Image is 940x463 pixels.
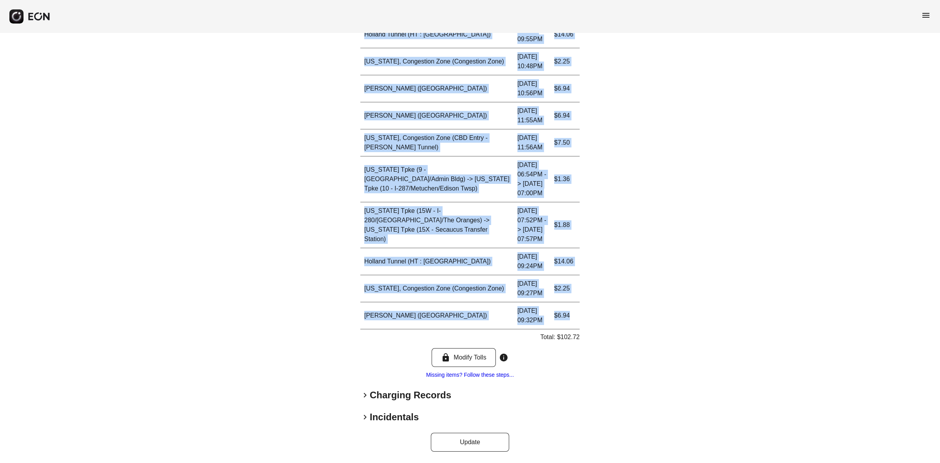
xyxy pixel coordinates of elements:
td: [DATE] 07:52PM -> [DATE] 07:57PM [513,202,550,248]
td: $7.50 [550,129,580,156]
td: $2.25 [550,48,580,75]
td: $6.94 [550,102,580,129]
td: [PERSON_NAME] ([GEOGRAPHIC_DATA]) [360,102,513,129]
td: $1.36 [550,156,580,202]
td: $14.06 [550,248,580,275]
td: $6.94 [550,302,580,329]
td: [DATE] 11:56AM [513,129,550,156]
td: [US_STATE], Congestion Zone (Congestion Zone) [360,275,513,302]
p: Total: $102.72 [540,332,580,342]
td: [DATE] 09:55PM [513,21,550,48]
td: Holland Tunnel (HT : [GEOGRAPHIC_DATA]) [360,21,513,48]
td: [DATE] 09:27PM [513,275,550,302]
td: [DATE] 09:32PM [513,302,550,329]
button: Update [431,433,509,452]
td: [DATE] 10:48PM [513,48,550,75]
span: keyboard_arrow_right [360,412,370,422]
span: menu [921,11,931,20]
td: [PERSON_NAME] ([GEOGRAPHIC_DATA]) [360,75,513,102]
td: [US_STATE], Congestion Zone (Congestion Zone) [360,48,513,75]
td: [DATE] 11:55AM [513,102,550,129]
td: [US_STATE] Tpke (15W - I-280/[GEOGRAPHIC_DATA]/The Oranges) -> [US_STATE] Tpke (15X - Secaucus Tr... [360,202,513,248]
span: info [499,353,508,362]
td: Holland Tunnel (HT : [GEOGRAPHIC_DATA]) [360,248,513,275]
h2: Incidentals [370,411,419,423]
td: [US_STATE], Congestion Zone (CBD Entry - [PERSON_NAME] Tunnel) [360,129,513,156]
td: [DATE] 10:56PM [513,75,550,102]
td: [PERSON_NAME] ([GEOGRAPHIC_DATA]) [360,302,513,329]
td: $6.94 [550,75,580,102]
td: [US_STATE] Tpke (9 - [GEOGRAPHIC_DATA]/Admin Bldg) -> [US_STATE] Tpke (10 - I-287/Metuchen/Edison... [360,156,513,202]
td: $14.06 [550,21,580,48]
td: [DATE] 06:54PM -> [DATE] 07:00PM [513,156,550,202]
a: Missing items? Follow these steps... [426,372,514,378]
h2: Charging Records [370,389,451,401]
span: keyboard_arrow_right [360,390,370,400]
td: $1.88 [550,202,580,248]
button: Modify Tolls [432,348,495,367]
td: [DATE] 09:24PM [513,248,550,275]
td: $2.25 [550,275,580,302]
span: lock [441,353,450,362]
